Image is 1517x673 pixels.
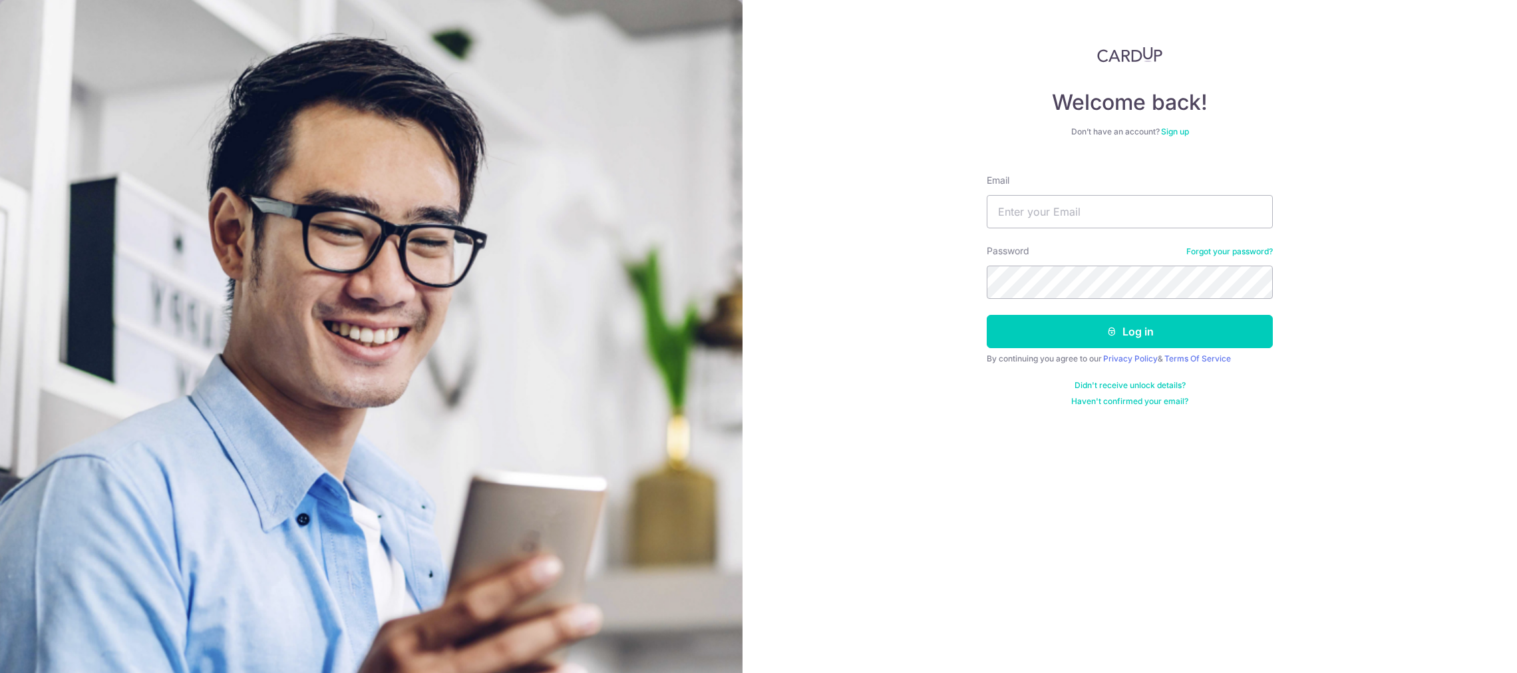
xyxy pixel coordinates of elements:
[987,315,1273,348] button: Log in
[1071,396,1188,407] a: Haven't confirmed your email?
[1103,353,1158,363] a: Privacy Policy
[1186,246,1273,257] a: Forgot your password?
[987,353,1273,364] div: By continuing you agree to our &
[987,195,1273,228] input: Enter your Email
[987,244,1029,258] label: Password
[1075,380,1186,391] a: Didn't receive unlock details?
[987,89,1273,116] h4: Welcome back!
[987,126,1273,137] div: Don’t have an account?
[987,174,1009,187] label: Email
[1161,126,1189,136] a: Sign up
[1097,47,1162,63] img: CardUp Logo
[1164,353,1231,363] a: Terms Of Service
